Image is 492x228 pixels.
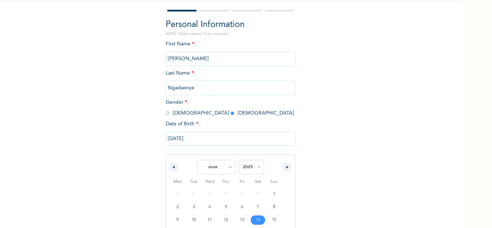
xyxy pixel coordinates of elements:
[192,214,196,227] span: 10
[224,214,228,227] span: 12
[170,176,186,188] span: Mon
[209,201,211,214] span: 4
[186,201,202,214] button: 3
[170,201,186,214] button: 2
[240,214,244,227] span: 13
[273,188,275,201] span: 1
[207,214,212,227] span: 11
[266,201,282,214] button: 8
[218,214,234,227] button: 12
[166,18,295,31] h2: Personal Information
[176,201,179,214] span: 2
[234,214,250,227] button: 13
[186,214,202,227] button: 10
[266,176,282,188] span: Sun
[166,41,295,61] span: First Name :
[193,201,195,214] span: 3
[166,131,295,146] input: DD-MM-YYYY
[241,201,243,214] span: 6
[166,120,200,128] span: Date of Birth :
[234,201,250,214] button: 6
[186,176,202,188] span: Tue
[170,214,186,227] button: 9
[202,176,218,188] span: Wed
[166,81,295,95] input: Enter your last name
[234,176,250,188] span: Fri
[202,201,218,214] button: 4
[250,201,266,214] button: 7
[166,52,295,66] input: Enter your first name
[266,214,282,227] button: 15
[166,31,295,37] p: NOTE: Fields marked (*) are required
[257,201,259,214] span: 7
[166,100,294,116] span: Gender : [DEMOGRAPHIC_DATA] [DEMOGRAPHIC_DATA]
[250,176,266,188] span: Sat
[272,214,276,227] span: 15
[266,188,282,201] button: 1
[256,214,260,227] span: 14
[225,201,227,214] span: 5
[202,214,218,227] button: 11
[273,201,275,214] span: 8
[218,176,234,188] span: Thu
[218,201,234,214] button: 5
[176,214,179,227] span: 9
[166,71,295,90] span: Last Name :
[250,214,266,227] button: 14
